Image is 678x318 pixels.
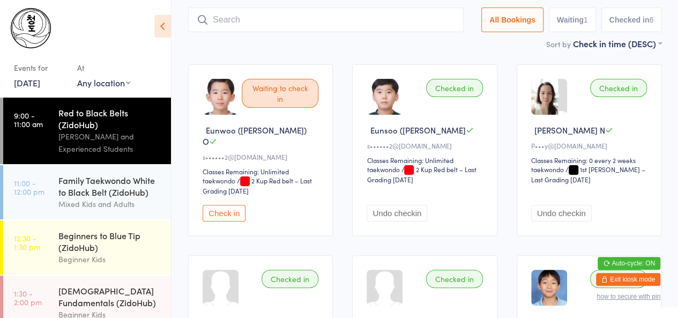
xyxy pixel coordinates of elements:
button: how to secure with pin [597,293,660,300]
div: [DEMOGRAPHIC_DATA] Fundamentals (ZidoHub) [58,285,162,308]
div: Classes Remaining: Unlimited [203,167,322,176]
button: All Bookings [481,8,543,32]
img: image1524453161.png [531,79,558,115]
div: taekwondo [531,165,564,174]
span: / 2 Kup Red belt – Last Grading [DATE] [203,176,312,195]
div: Family Taekwondo White to Black Belt (ZidoHub) [58,174,162,198]
div: Any location [77,77,130,88]
button: Undo checkin [367,205,427,221]
img: image1751887640.png [367,79,403,115]
div: At [77,59,130,77]
time: 1:30 - 2:00 pm [14,289,42,306]
div: taekwondo [203,176,235,185]
button: Undo checkin [531,205,592,221]
button: Checked in6 [601,8,662,32]
div: Checked in [262,270,318,288]
div: Beginner Kids [58,253,162,265]
button: Check in [203,205,245,221]
div: Checked in [590,270,647,288]
div: [PERSON_NAME] and Experienced Students [58,130,162,155]
div: Checked in [426,270,483,288]
div: 1 [584,16,588,24]
button: Waiting1 [549,8,596,32]
time: 12:30 - 1:30 pm [14,234,40,251]
a: 11:00 -12:00 pmFamily Taekwondo White to Black Belt (ZidoHub)Mixed Kids and Adults [3,165,171,219]
time: 9:00 - 11:00 am [14,111,43,128]
button: Exit kiosk mode [596,273,660,286]
div: Classes Remaining: Unlimited [367,156,486,165]
div: Checked in [590,79,647,97]
div: 6 [649,16,653,24]
time: 11:00 - 12:00 pm [14,179,44,196]
a: [DATE] [14,77,40,88]
span: / 1st [PERSON_NAME] – Last Grading [DATE] [531,165,645,184]
button: Auto-cycle: ON [598,257,660,270]
div: Classes Remaining: 0 every 2 weeks [531,156,650,165]
div: Beginners to Blue Tip (ZidoHub) [58,230,162,253]
div: taekwondo [367,165,399,174]
a: 9:00 -11:00 amRed to Black Belts (ZidoHub)[PERSON_NAME] and Experienced Students [3,98,171,164]
span: Eunwoo ([PERSON_NAME]) O [203,124,307,147]
span: [PERSON_NAME] N [534,124,605,136]
input: Search [188,8,464,32]
img: Chungdo Taekwondo [11,8,51,48]
div: P•••y@[DOMAIN_NAME] [531,141,650,150]
div: Waiting to check in [242,79,318,108]
div: Events for [14,59,66,77]
div: Checked in [426,79,483,97]
div: Mixed Kids and Adults [58,198,162,210]
span: Eunsoo ([PERSON_NAME] [370,124,465,136]
a: 12:30 -1:30 pmBeginners to Blue Tip (ZidoHub)Beginner Kids [3,220,171,275]
span: / 2 Kup Red belt – Last Grading [DATE] [367,165,476,184]
div: s••••••2@[DOMAIN_NAME] [367,141,486,150]
div: s••••••2@[DOMAIN_NAME] [203,152,322,161]
img: image1636288941.png [531,270,567,306]
div: Red to Black Belts (ZidoHub) [58,107,162,130]
div: Check in time (DESC) [573,38,661,49]
img: image1751887623.png [203,79,239,115]
label: Sort by [546,39,571,49]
